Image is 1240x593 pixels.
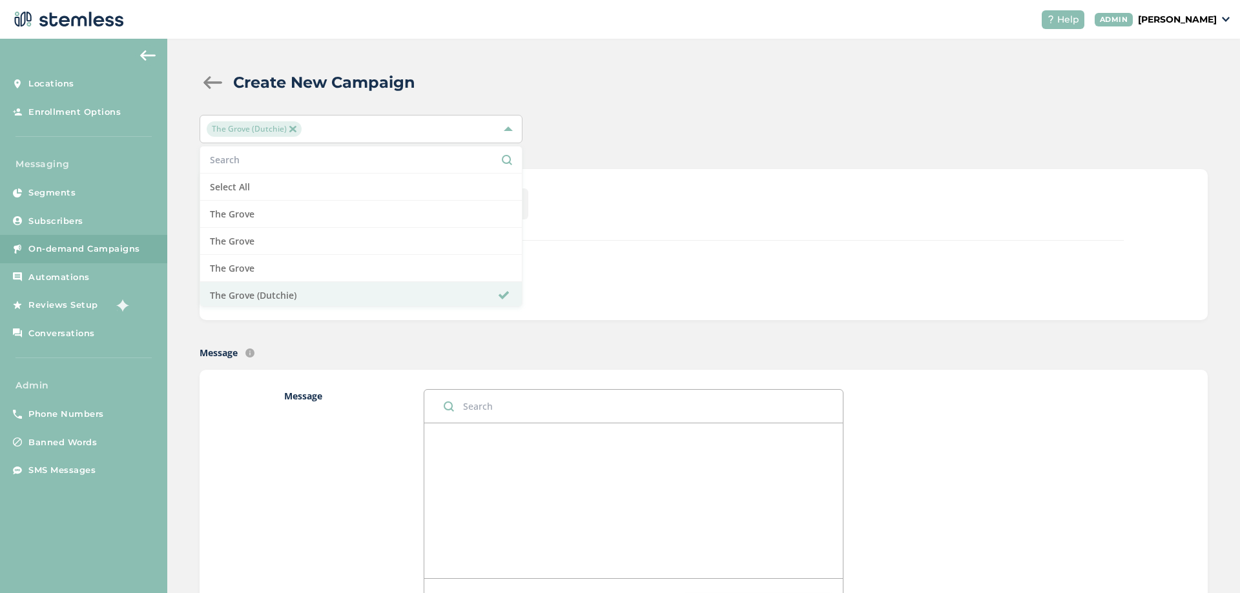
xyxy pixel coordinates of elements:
[210,153,512,166] input: Search
[200,282,522,308] li: The Grove (Dutchie)
[28,186,76,199] span: Segments
[28,106,121,119] span: Enrollment Options
[28,299,98,312] span: Reviews Setup
[28,436,97,449] span: Banned Words
[200,255,522,282] li: The Grove
[140,50,156,61] img: icon-arrow-back-accent-c549486e.svg
[200,346,238,359] label: Message
[1095,13,1133,26] div: ADMIN
[1222,17,1230,22] img: icon_down-arrow-small-66adaf34.svg
[28,77,74,90] span: Locations
[1057,13,1079,26] span: Help
[289,126,296,132] img: icon-close-accent-8a337256.svg
[1138,13,1217,26] p: [PERSON_NAME]
[1047,15,1055,23] img: icon-help-white-03924b79.svg
[28,243,140,256] span: On-demand Campaigns
[207,121,301,137] span: The Grove (Dutchie)
[28,327,95,340] span: Conversations
[10,6,124,32] img: logo-dark-0685b13c.svg
[108,292,134,318] img: glitter-stars-b7820f95.gif
[28,271,90,284] span: Automations
[28,464,96,477] span: SMS Messages
[200,174,522,201] li: Select All
[1175,531,1240,593] iframe: Chat Widget
[28,408,104,421] span: Phone Numbers
[424,390,843,423] input: Search
[233,71,415,94] h2: Create New Campaign
[245,348,254,357] img: icon-info-236977d2.svg
[200,228,522,255] li: The Grove
[28,215,83,228] span: Subscribers
[200,201,522,228] li: The Grove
